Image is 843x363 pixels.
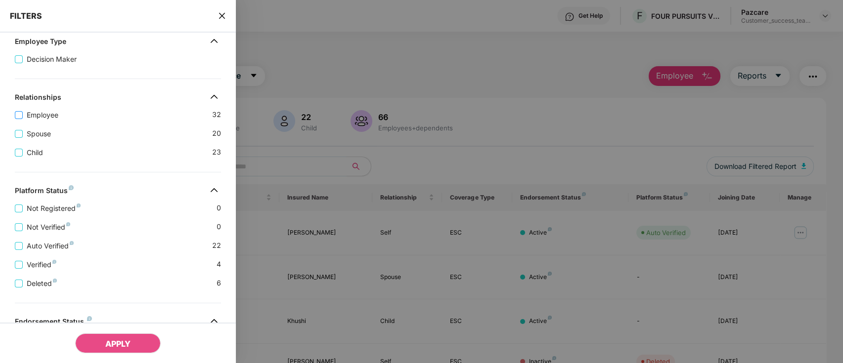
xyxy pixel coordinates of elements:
span: close [218,11,226,21]
span: Auto Verified [23,241,78,251]
span: FILTERS [10,11,42,21]
span: 22 [212,240,221,251]
div: Employee Type [15,37,66,49]
div: Endorsement Status [15,317,92,329]
span: APPLY [105,339,131,349]
img: svg+xml;base64,PHN2ZyB4bWxucz0iaHR0cDovL3d3dy53My5vcmcvMjAwMC9zdmciIHdpZHRoPSI4IiBoZWlnaHQ9IjgiIH... [66,222,70,226]
span: 20 [212,128,221,139]
img: svg+xml;base64,PHN2ZyB4bWxucz0iaHR0cDovL3d3dy53My5vcmcvMjAwMC9zdmciIHdpZHRoPSIzMiIgaGVpZ2h0PSIzMi... [206,89,222,105]
img: svg+xml;base64,PHN2ZyB4bWxucz0iaHR0cDovL3d3dy53My5vcmcvMjAwMC9zdmciIHdpZHRoPSI4IiBoZWlnaHQ9IjgiIH... [53,279,57,282]
div: Platform Status [15,186,74,198]
span: Employee [23,110,62,121]
span: Not Registered [23,203,85,214]
img: svg+xml;base64,PHN2ZyB4bWxucz0iaHR0cDovL3d3dy53My5vcmcvMjAwMC9zdmciIHdpZHRoPSI4IiBoZWlnaHQ9IjgiIH... [70,241,74,245]
div: Relationships [15,93,61,105]
img: svg+xml;base64,PHN2ZyB4bWxucz0iaHR0cDovL3d3dy53My5vcmcvMjAwMC9zdmciIHdpZHRoPSI4IiBoZWlnaHQ9IjgiIH... [77,203,81,207]
img: svg+xml;base64,PHN2ZyB4bWxucz0iaHR0cDovL3d3dy53My5vcmcvMjAwMC9zdmciIHdpZHRoPSIzMiIgaGVpZ2h0PSIzMi... [206,313,222,329]
img: svg+xml;base64,PHN2ZyB4bWxucz0iaHR0cDovL3d3dy53My5vcmcvMjAwMC9zdmciIHdpZHRoPSI4IiBoZWlnaHQ9IjgiIH... [87,316,92,321]
span: 6 [217,278,221,289]
span: Deleted [23,278,61,289]
img: svg+xml;base64,PHN2ZyB4bWxucz0iaHR0cDovL3d3dy53My5vcmcvMjAwMC9zdmciIHdpZHRoPSI4IiBoZWlnaHQ9IjgiIH... [69,185,74,190]
img: svg+xml;base64,PHN2ZyB4bWxucz0iaHR0cDovL3d3dy53My5vcmcvMjAwMC9zdmciIHdpZHRoPSI4IiBoZWlnaHQ9IjgiIH... [52,260,56,264]
span: 4 [217,259,221,270]
span: 23 [212,147,221,158]
img: svg+xml;base64,PHN2ZyB4bWxucz0iaHR0cDovL3d3dy53My5vcmcvMjAwMC9zdmciIHdpZHRoPSIzMiIgaGVpZ2h0PSIzMi... [206,182,222,198]
span: Child [23,147,47,158]
span: Spouse [23,128,55,139]
button: APPLY [75,333,161,353]
span: 0 [217,202,221,214]
img: svg+xml;base64,PHN2ZyB4bWxucz0iaHR0cDovL3d3dy53My5vcmcvMjAwMC9zdmciIHdpZHRoPSIzMiIgaGVpZ2h0PSIzMi... [206,33,222,49]
span: Verified [23,259,60,270]
span: Not Verified [23,222,74,233]
span: 32 [212,109,221,121]
span: Decision Maker [23,54,81,65]
span: 0 [217,221,221,233]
